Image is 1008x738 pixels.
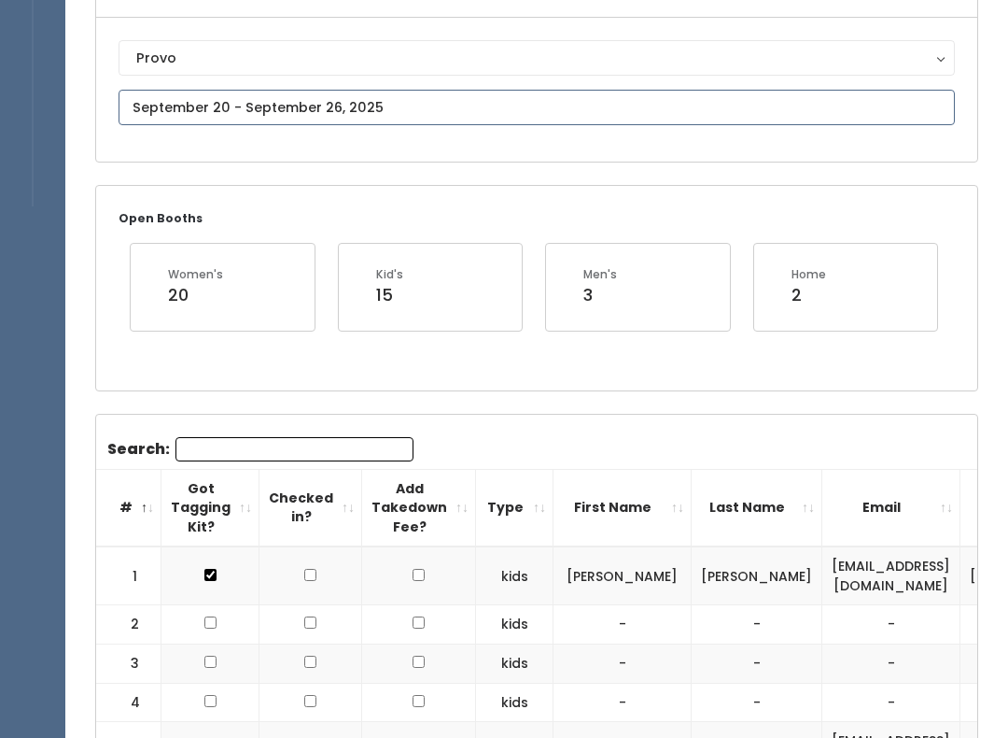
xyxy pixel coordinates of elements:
label: Search: [107,438,413,462]
td: kids [476,547,553,606]
td: 1 [96,547,161,606]
input: Search: [175,438,413,462]
td: [EMAIL_ADDRESS][DOMAIN_NAME] [822,547,960,606]
td: - [822,646,960,685]
td: kids [476,606,553,646]
td: - [822,606,960,646]
div: 3 [583,284,617,308]
div: Provo [136,49,937,69]
td: - [692,684,822,723]
td: - [692,606,822,646]
th: First Name: activate to sort column ascending [553,470,692,547]
div: 2 [791,284,826,308]
th: Checked in?: activate to sort column ascending [259,470,362,547]
button: Provo [119,41,955,77]
th: Got Tagging Kit?: activate to sort column ascending [161,470,259,547]
td: - [692,646,822,685]
td: - [822,684,960,723]
th: Add Takedown Fee?: activate to sort column ascending [362,470,476,547]
td: - [553,606,692,646]
th: Email: activate to sort column ascending [822,470,960,547]
th: Type: activate to sort column ascending [476,470,553,547]
td: 3 [96,646,161,685]
small: Open Booths [119,211,203,227]
div: Kid's [376,267,403,284]
td: - [553,646,692,685]
div: Men's [583,267,617,284]
input: September 20 - September 26, 2025 [119,91,955,126]
td: kids [476,646,553,685]
td: kids [476,684,553,723]
div: Women's [168,267,223,284]
td: [PERSON_NAME] [553,547,692,606]
th: Last Name: activate to sort column ascending [692,470,822,547]
td: 4 [96,684,161,723]
div: 15 [376,284,403,308]
th: #: activate to sort column descending [96,470,161,547]
div: 20 [168,284,223,308]
td: 2 [96,606,161,646]
div: Home [791,267,826,284]
td: [PERSON_NAME] [692,547,822,606]
td: - [553,684,692,723]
